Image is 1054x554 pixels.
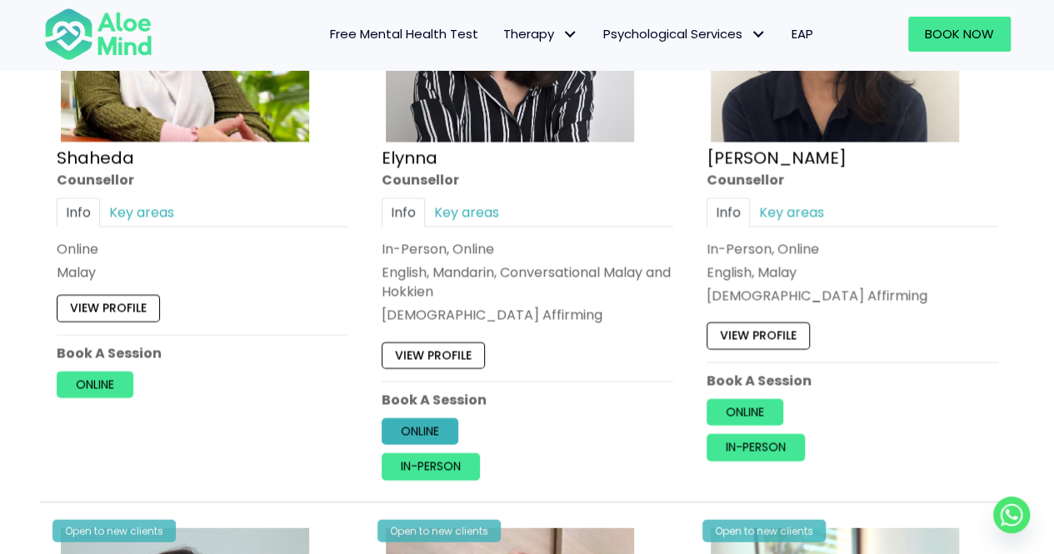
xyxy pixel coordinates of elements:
a: Key areas [750,198,833,227]
p: English, Mandarin, Conversational Malay and Hokkien [382,263,673,302]
div: [DEMOGRAPHIC_DATA] Affirming [382,307,673,326]
a: Info [382,198,425,227]
div: Open to new clients [52,520,176,542]
a: Whatsapp [993,497,1030,533]
div: Counsellor [707,171,998,190]
div: In-Person, Online [707,240,998,259]
span: Therapy: submenu [558,22,582,47]
a: TherapyTherapy: submenu [491,17,591,52]
a: Online [707,399,783,426]
p: Book A Session [707,372,998,391]
a: View profile [382,342,485,369]
nav: Menu [174,17,826,52]
a: Info [57,198,100,227]
a: Psychological ServicesPsychological Services: submenu [591,17,779,52]
a: In-person [707,435,805,462]
a: Book Now [908,17,1011,52]
p: Malay [57,263,348,282]
a: Online [57,372,133,398]
div: Open to new clients [702,520,826,542]
a: Elynna [382,147,437,170]
div: [DEMOGRAPHIC_DATA] Affirming [707,287,998,307]
span: Therapy [503,25,578,42]
a: Shaheda [57,147,134,170]
span: EAP [792,25,813,42]
span: Book Now [925,25,994,42]
img: Aloe mind Logo [44,7,152,62]
a: EAP [779,17,826,52]
a: [PERSON_NAME] [707,147,847,170]
a: View profile [707,323,810,350]
div: Open to new clients [377,520,501,542]
p: Book A Session [57,344,348,363]
div: Counsellor [57,171,348,190]
a: Info [707,198,750,227]
div: Online [57,240,348,259]
p: English, Malay [707,263,998,282]
span: Psychological Services [603,25,767,42]
a: Free Mental Health Test [317,17,491,52]
a: Key areas [425,198,508,227]
p: Book A Session [382,391,673,410]
a: In-person [382,454,480,481]
a: View profile [57,296,160,322]
span: Free Mental Health Test [330,25,478,42]
a: Online [382,418,458,445]
span: Psychological Services: submenu [747,22,771,47]
div: Counsellor [382,171,673,190]
div: In-Person, Online [382,240,673,259]
a: Key areas [100,198,183,227]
